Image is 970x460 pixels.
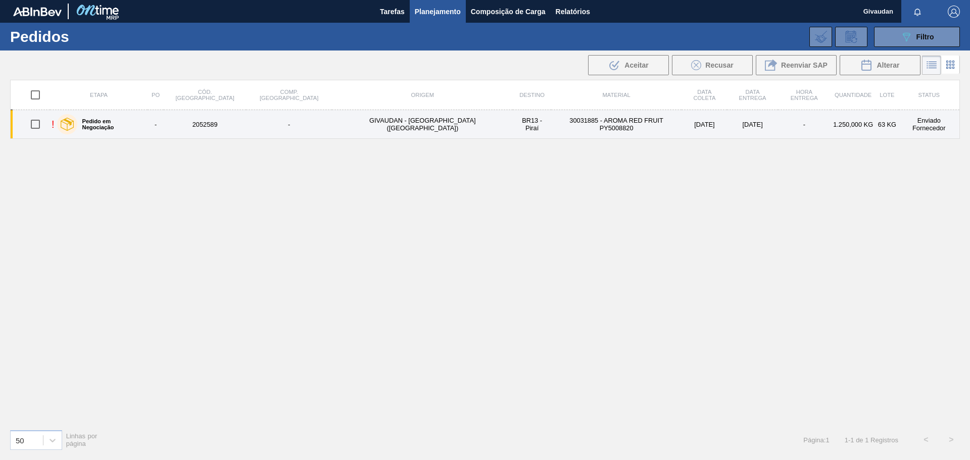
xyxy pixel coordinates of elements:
[519,92,545,98] span: Destino
[152,92,160,98] span: PO
[380,6,405,18] span: Tarefas
[11,110,960,139] a: !Pedido em Negociação-2052589-GIVAUDAN - [GEOGRAPHIC_DATA] ([GEOGRAPHIC_DATA])BR13 - Piraí3003188...
[739,89,766,101] span: Data Entrega
[415,6,461,18] span: Planejamento
[880,92,894,98] span: Lote
[603,92,630,98] span: Material
[876,110,898,139] td: 63 KG
[913,427,939,452] button: <
[918,92,940,98] span: Status
[840,55,920,75] button: Alterar
[682,110,727,139] td: [DATE]
[948,6,960,18] img: Logout
[13,7,62,16] img: TNhmsLtSVTkK8tSr43FrP2fwEKptu5GPRR3wAAAABJRU5ErkJggg==
[831,110,876,139] td: 1.250,000 KG
[148,110,164,139] td: -
[77,118,143,130] label: Pedido em Negociação
[10,31,161,42] h1: Pedidos
[916,33,934,41] span: Filtro
[803,436,829,444] span: Página : 1
[922,56,941,75] div: Visão em Lista
[471,6,546,18] span: Composição de Carga
[66,432,98,447] span: Linhas por página
[899,110,960,139] td: Enviado Fornecedor
[727,110,778,139] td: [DATE]
[588,55,669,75] div: Aceitar
[332,110,513,139] td: GIVAUDAN - [GEOGRAPHIC_DATA] ([GEOGRAPHIC_DATA])
[513,110,551,139] td: BR13 - Piraí
[835,27,867,47] div: Solicitação de Revisão de Pedidos
[551,110,682,139] td: 30031885 - AROMA RED FRUIT PY5008820
[672,55,753,75] div: Recusar
[835,92,871,98] span: Quantidade
[556,6,590,18] span: Relatórios
[756,55,837,75] div: Reenviar SAP
[246,110,332,139] td: -
[840,55,920,75] div: Alterar Pedido
[791,89,818,101] span: Hora Entrega
[809,27,832,47] div: Importar Negociações dos Pedidos
[624,61,648,69] span: Aceitar
[52,119,55,130] div: !
[778,110,831,139] td: -
[260,89,318,101] span: Comp. [GEOGRAPHIC_DATA]
[693,89,715,101] span: Data coleta
[901,5,934,19] button: Notificações
[16,436,24,444] div: 50
[164,110,246,139] td: 2052589
[877,61,899,69] span: Alterar
[781,61,828,69] span: Reenviar SAP
[90,92,108,98] span: Etapa
[939,427,964,452] button: >
[175,89,234,101] span: Cód. [GEOGRAPHIC_DATA]
[411,92,434,98] span: Origem
[705,61,733,69] span: Recusar
[874,27,960,47] button: Filtro
[941,56,960,75] div: Visão em Cards
[845,436,898,444] span: 1 - 1 de 1 Registros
